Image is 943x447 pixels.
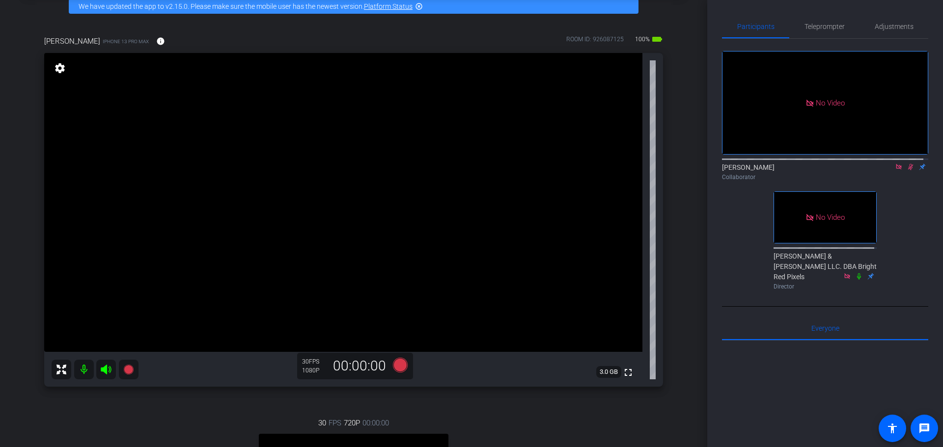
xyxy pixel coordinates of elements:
span: 720P [344,418,360,428]
span: Everyone [811,325,839,332]
mat-icon: info [156,37,165,46]
div: [PERSON_NAME] & [PERSON_NAME] LLC. DBA Bright Red Pixels [774,251,877,291]
span: No Video [816,98,845,107]
div: 30 [302,358,327,366]
span: No Video [816,213,845,222]
div: Director [774,282,877,291]
span: [PERSON_NAME] [44,36,100,47]
span: 00:00:00 [362,418,389,428]
span: Participants [737,23,775,30]
mat-icon: highlight_off [415,2,423,10]
div: ROOM ID: 926087125 [566,35,624,49]
span: FPS [329,418,341,428]
span: Teleprompter [804,23,845,30]
span: 30 [318,418,326,428]
div: 1080P [302,367,327,374]
mat-icon: message [918,422,930,434]
span: Adjustments [875,23,914,30]
mat-icon: fullscreen [622,367,634,378]
mat-icon: accessibility [887,422,898,434]
mat-icon: battery_std [651,33,663,45]
div: Collaborator [722,173,928,182]
span: 3.0 GB [596,366,621,378]
div: [PERSON_NAME] [722,162,928,182]
span: 100% [634,31,651,47]
mat-icon: settings [53,62,67,74]
span: FPS [309,358,319,365]
div: 00:00:00 [327,358,392,374]
a: Platform Status [364,2,413,10]
span: iPhone 13 Pro Max [103,38,149,45]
